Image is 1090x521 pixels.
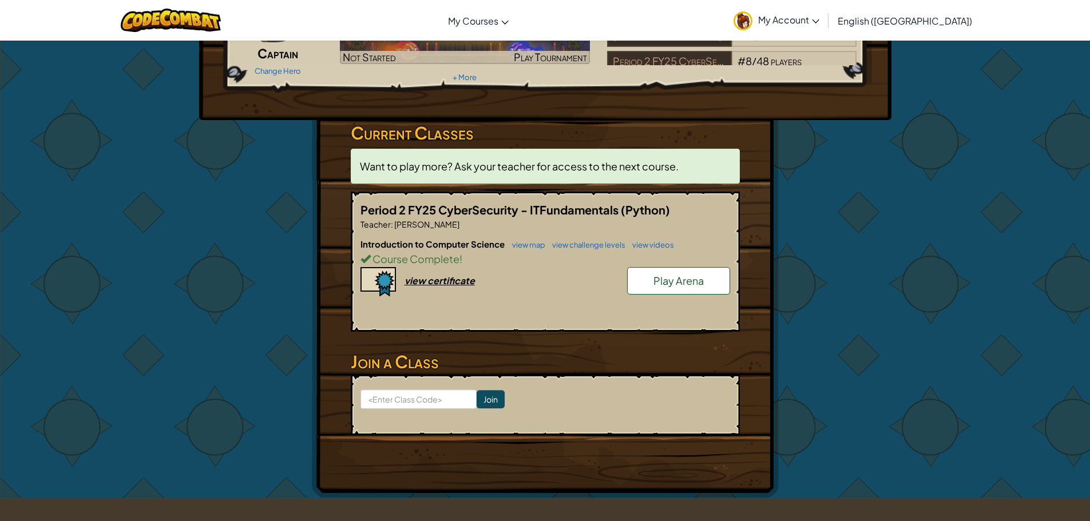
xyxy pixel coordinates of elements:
input: Join [477,390,505,408]
input: <Enter Class Code> [360,389,477,409]
img: Golden Goal [340,21,590,64]
a: + More [453,73,477,82]
span: My Courses [448,15,498,27]
img: CodeCombat logo [121,9,221,32]
a: view certificate [360,275,475,287]
span: / [752,54,756,67]
span: players [771,54,802,67]
a: [GEOGRAPHIC_DATA]#18/228players [607,36,857,49]
span: 48 [756,54,769,67]
h3: Join a Class [351,349,740,375]
span: Play Arena [653,274,704,287]
div: view certificate [405,275,475,287]
a: view challenge levels [546,240,625,249]
span: English ([GEOGRAPHIC_DATA]) [838,15,972,27]
a: view videos [627,240,674,249]
span: Course Complete [371,252,459,265]
span: My Account [758,14,819,26]
span: Not Started [343,50,396,63]
span: Introduction to Computer Science [360,238,506,249]
span: Period 2 FY25 CyberSecurity - ITFundamentals [360,202,621,217]
a: view map [506,240,545,249]
span: (Python) [621,202,670,217]
span: [PERSON_NAME] [393,219,459,229]
a: Period 2 FY25 CyberSecurity - ITFundamentals#8/48players [607,62,857,75]
img: avatar [734,11,752,30]
h3: Current Classes [351,120,740,146]
a: My Account [728,2,825,38]
span: : [391,219,393,229]
span: # [738,54,746,67]
span: Teacher [360,219,391,229]
span: ! [459,252,462,265]
span: 8 [746,54,752,67]
img: certificate-icon.png [360,267,396,297]
a: English ([GEOGRAPHIC_DATA]) [832,5,978,36]
a: Change Hero [255,66,301,75]
span: Play Tournament [514,50,587,63]
div: Period 2 FY25 CyberSecurity - ITFundamentals [607,51,732,73]
a: My Courses [442,5,514,36]
span: Captain [257,45,298,61]
span: Want to play more? Ask your teacher for access to the next course. [360,160,679,173]
a: Not StartedPlay Tournament [340,21,590,64]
